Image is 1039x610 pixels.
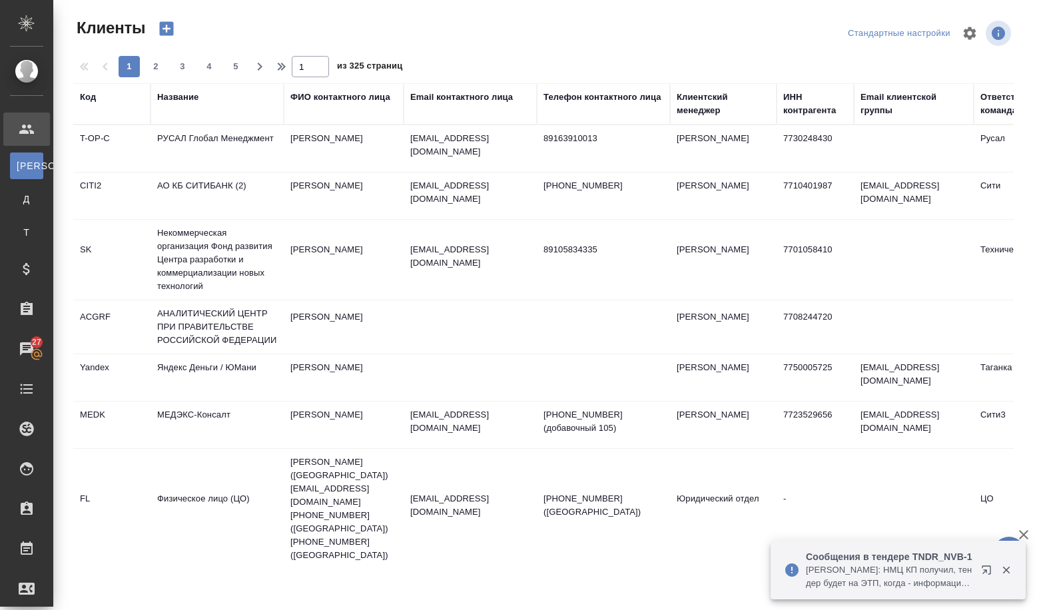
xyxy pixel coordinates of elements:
div: Телефон контактного лица [543,91,661,104]
p: [PERSON_NAME]: НМЦ КП получил, тендер будет на ЭТП, когда - информации нет [806,563,972,590]
td: [EMAIL_ADDRESS][DOMAIN_NAME] [854,172,974,219]
p: 89105834335 [543,243,663,256]
button: 4 [198,56,220,77]
td: [PERSON_NAME] [670,402,777,448]
td: 7710401987 [777,172,854,219]
a: 27 [3,332,50,366]
span: Т [17,226,37,239]
td: 7750005725 [777,354,854,401]
span: 5 [225,60,246,73]
p: [EMAIL_ADDRESS][DOMAIN_NAME] [410,132,530,158]
div: ИНН контрагента [783,91,847,117]
td: [PERSON_NAME] [284,125,404,172]
td: [PERSON_NAME] [670,354,777,401]
td: [PERSON_NAME] [284,304,404,350]
td: [PERSON_NAME] [670,125,777,172]
p: [PHONE_NUMBER] [543,179,663,192]
div: Клиентский менеджер [677,91,770,117]
button: Закрыть [992,564,1020,576]
td: - [777,485,854,532]
a: Д [10,186,43,212]
p: [EMAIL_ADDRESS][DOMAIN_NAME] [410,492,530,519]
td: АНАЛИТИЧЕСКИЙ ЦЕНТР ПРИ ПРАВИТЕЛЬСТВЕ РОССИЙСКОЙ ФЕДЕРАЦИИ [151,300,284,354]
td: [PERSON_NAME] [670,172,777,219]
p: [EMAIL_ADDRESS][DOMAIN_NAME] [410,243,530,270]
span: 2 [145,60,167,73]
td: [PERSON_NAME] [284,172,404,219]
span: 4 [198,60,220,73]
td: ACGRF [73,304,151,350]
button: Открыть в новой вкладке [973,557,1005,589]
td: 7708244720 [777,304,854,350]
td: T-OP-C [73,125,151,172]
td: МЕДЭКС-Консалт [151,402,284,448]
span: 3 [172,60,193,73]
td: 7701058410 [777,236,854,283]
span: Клиенты [73,17,145,39]
td: 7723529656 [777,402,854,448]
button: Создать [151,17,182,40]
button: 🙏 [992,537,1026,570]
div: Название [157,91,198,104]
p: [PHONE_NUMBER] (добавочный 105) [543,408,663,435]
div: Код [80,91,96,104]
span: [PERSON_NAME] [17,159,37,172]
td: SK [73,236,151,283]
td: [PERSON_NAME] [670,304,777,350]
span: Д [17,192,37,206]
p: [EMAIL_ADDRESS][DOMAIN_NAME] [410,408,530,435]
td: [PERSON_NAME] [284,402,404,448]
td: FL [73,485,151,532]
td: 7730248430 [777,125,854,172]
td: [PERSON_NAME] [670,236,777,283]
div: Email клиентской группы [861,91,967,117]
a: [PERSON_NAME] [10,152,43,179]
button: 3 [172,56,193,77]
div: split button [845,23,954,44]
td: Яндекс Деньги / ЮМани [151,354,284,401]
span: Настроить таблицу [954,17,986,49]
td: [PERSON_NAME] ([GEOGRAPHIC_DATA]) [EMAIL_ADDRESS][DOMAIN_NAME] [PHONE_NUMBER] ([GEOGRAPHIC_DATA])... [284,449,404,569]
div: ФИО контактного лица [290,91,390,104]
td: Некоммерческая организация Фонд развития Центра разработки и коммерциализации новых технологий [151,220,284,300]
span: из 325 страниц [337,58,402,77]
span: 27 [24,336,49,349]
td: MEDK [73,402,151,448]
td: [EMAIL_ADDRESS][DOMAIN_NAME] [854,354,974,401]
td: CITI2 [73,172,151,219]
td: Физическое лицо (ЦО) [151,485,284,532]
td: Юридический отдел [670,485,777,532]
p: [EMAIL_ADDRESS][DOMAIN_NAME] [410,179,530,206]
span: Посмотреть информацию [986,21,1014,46]
td: [PERSON_NAME] [284,354,404,401]
td: АО КБ СИТИБАНК (2) [151,172,284,219]
p: Сообщения в тендере TNDR_NVB-1 [806,550,972,563]
p: 89163910013 [543,132,663,145]
td: Yandex [73,354,151,401]
button: 5 [225,56,246,77]
button: 2 [145,56,167,77]
div: Email контактного лица [410,91,513,104]
a: Т [10,219,43,246]
td: РУСАЛ Глобал Менеджмент [151,125,284,172]
td: [EMAIL_ADDRESS][DOMAIN_NAME] [854,402,974,448]
td: [PERSON_NAME] [284,236,404,283]
p: [PHONE_NUMBER] ([GEOGRAPHIC_DATA]) [543,492,663,519]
